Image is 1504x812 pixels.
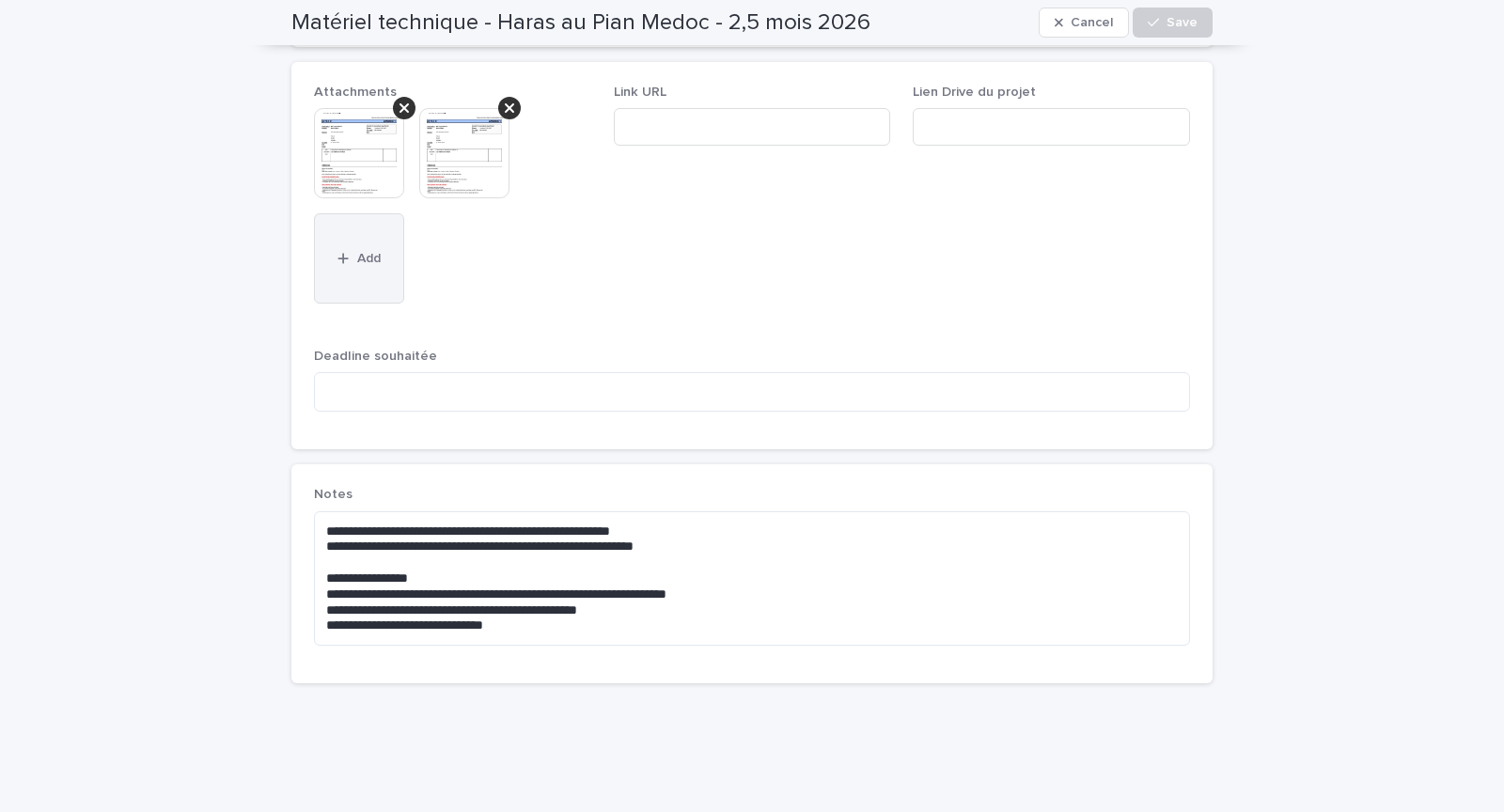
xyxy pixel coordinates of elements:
span: Link URL [614,86,666,99]
button: Save [1133,8,1213,38]
h2: Matériel technique - Haras au Pian Medoc - 2,5 mois 2026 [291,9,870,37]
button: Add [314,213,404,304]
span: Deadline souhaitée [314,350,437,363]
span: Attachments [314,86,397,99]
button: Cancel [1039,8,1129,38]
span: Add [357,252,381,265]
span: Lien Drive du projet [913,86,1036,99]
span: Cancel [1071,16,1113,29]
span: Notes [314,488,352,501]
span: Save [1167,16,1198,29]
